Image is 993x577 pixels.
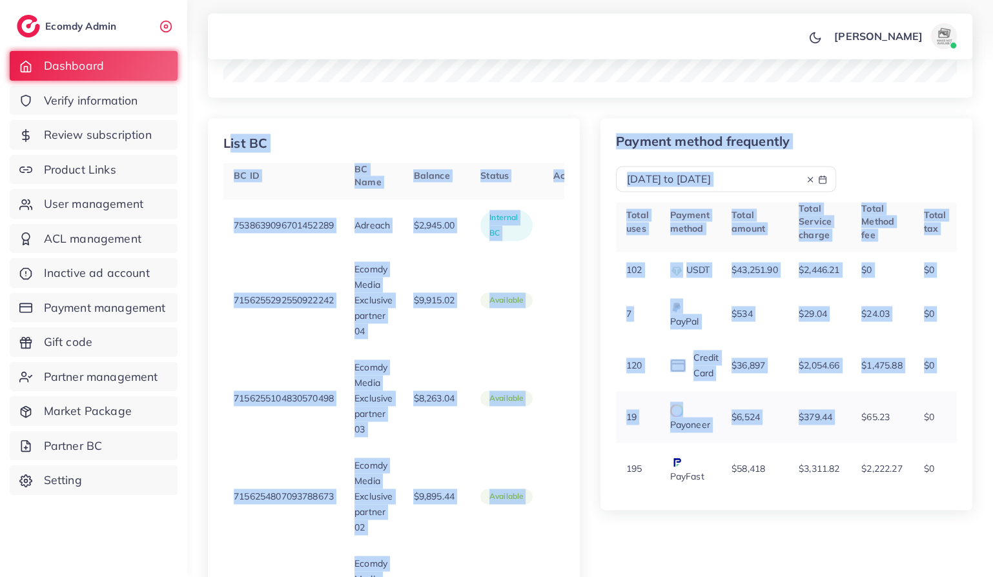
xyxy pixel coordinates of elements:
p: $0 [924,306,934,321]
p: available [489,489,524,504]
p: available [489,390,524,406]
p: $36,897 [732,358,765,373]
a: Partner management [10,362,178,392]
span: Payment management [44,299,166,316]
p: Payment method frequently [616,134,836,149]
a: [PERSON_NAME]avatar [827,23,962,49]
a: Verify information [10,86,178,116]
p: $0 [924,358,934,373]
p: $9,895.44 [413,489,454,504]
a: User management [10,189,178,219]
p: $0 [924,461,934,476]
a: Product Links [10,155,178,185]
p: $0 [924,409,934,425]
p: 7156255104830570498 [234,390,334,406]
span: Total amount [732,209,765,234]
p: $43,251.90 [732,262,778,278]
p: PayPal [670,298,711,329]
p: Ecomdy Media Exclusive partner 02 [354,458,393,535]
p: $2,446.21 [799,262,839,278]
a: Dashboard [10,51,178,81]
p: $2,945.00 [413,218,454,233]
p: $9,915.02 [413,292,454,308]
p: Adreach [354,218,390,233]
p: $29.04 [799,306,827,321]
img: icon payment [670,359,686,372]
p: 120 [626,358,642,373]
p: USDT [670,262,710,278]
span: Total tax [924,209,947,234]
img: payment [670,265,683,278]
p: 195 [626,461,642,476]
p: $58,418 [732,461,765,476]
p: $3,311.82 [799,461,839,476]
a: Market Package [10,396,178,426]
a: Review subscription [10,120,178,150]
a: Inactive ad account [10,258,178,288]
img: avatar [931,23,957,49]
p: Payoneer [670,401,711,432]
p: 19 [626,409,637,425]
span: Total Service charge [799,203,832,241]
p: $8,263.04 [413,390,454,406]
span: BC Name [354,163,382,188]
a: Payment management [10,293,178,323]
p: 7156254807093788673 [234,489,334,504]
div: List BC [223,134,267,152]
span: ACL management [44,230,141,247]
span: User management [44,196,143,212]
p: $0 [861,262,872,278]
a: Setting [10,465,178,495]
span: Action [553,170,582,181]
p: Internal BC [489,210,524,241]
p: $24.03 [861,306,890,321]
p: Ecomdy Media Exclusive partner 04 [354,261,393,339]
p: 7156255292550922242 [234,292,334,308]
span: Dashboard [44,57,104,74]
p: $1,475.88 [861,358,902,373]
span: Gift code [44,334,92,350]
p: Ecomdy Media Exclusive partner 03 [354,359,393,437]
h2: Ecomdy Admin [45,20,119,32]
p: Credit Card [670,350,711,381]
p: 7 [626,306,631,321]
p: $65.23 [861,409,890,425]
p: $6,524 [732,409,760,425]
span: Partner BC [44,438,103,454]
a: Gift code [10,327,178,357]
p: $2,054.66 [799,358,839,373]
span: Verify information [44,92,138,109]
img: payment [670,404,683,417]
p: $0 [924,262,934,278]
p: $534 [732,306,753,321]
img: payment [670,456,683,469]
span: Total uses [626,209,649,234]
span: Market Package [44,403,132,420]
span: Product Links [44,161,116,178]
p: $379.44 [799,409,832,425]
span: Setting [44,472,82,489]
p: 102 [626,262,642,278]
p: 7538639096701452289 [234,218,334,233]
span: Balance [413,170,449,181]
span: Review subscription [44,127,152,143]
span: Inactive ad account [44,265,150,281]
p: [PERSON_NAME] [834,28,923,44]
p: available [489,292,524,308]
p: $2,222.27 [861,461,902,476]
a: Partner BC [10,431,178,461]
img: payment [670,301,683,314]
a: ACL management [10,224,178,254]
span: BC ID [234,170,260,181]
span: Total Method fee [861,203,894,241]
span: Status [480,170,509,181]
img: logo [17,15,40,37]
span: Partner management [44,369,158,385]
span: [DATE] to [DATE] [627,172,711,185]
p: PayFast [670,453,711,484]
a: logoEcomdy Admin [17,15,119,37]
span: Payment method [670,209,710,234]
